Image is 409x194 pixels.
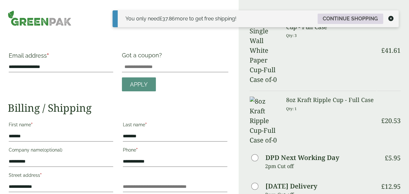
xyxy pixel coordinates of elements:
[145,122,147,127] abbr: required
[381,116,401,125] bdi: 20.53
[385,154,401,162] bdi: 5.95
[381,46,401,55] bdi: 41.61
[381,46,385,55] span: £
[9,120,113,131] label: First name
[286,97,376,104] h3: 8oz Kraft Ripple Cup - Full Case
[265,154,339,161] label: DPD Next Working Day
[381,182,385,191] span: £
[381,116,385,125] span: £
[123,145,227,156] label: Phone
[160,16,162,22] span: £
[381,182,401,191] bdi: 12.95
[43,147,62,153] span: (optional)
[122,77,156,91] a: Apply
[385,154,388,162] span: £
[136,147,138,153] abbr: required
[123,120,227,131] label: Last name
[318,14,383,24] a: Continue shopping
[47,52,49,59] abbr: required
[9,145,113,156] label: Company name
[122,52,165,62] label: Got a coupon?
[40,173,42,178] abbr: required
[160,16,175,22] span: 37.86
[130,81,148,88] span: Apply
[265,183,317,189] label: [DATE] Delivery
[265,161,376,171] p: 2pm Cut off
[8,10,71,26] img: GreenPak Supplies
[250,97,278,145] img: 8oz Kraft Ripple Cup-Full Case of-0
[286,33,297,38] small: Qty: 3
[250,17,278,85] img: 4oz Single Wall White Paper Cup-Full Case of-0
[31,122,33,127] abbr: required
[8,102,228,114] h2: Billing / Shipping
[9,53,113,62] label: Email address
[125,15,236,23] div: You only need more to get free shipping!
[286,106,297,111] small: Qty: 1
[9,171,113,182] label: Street address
